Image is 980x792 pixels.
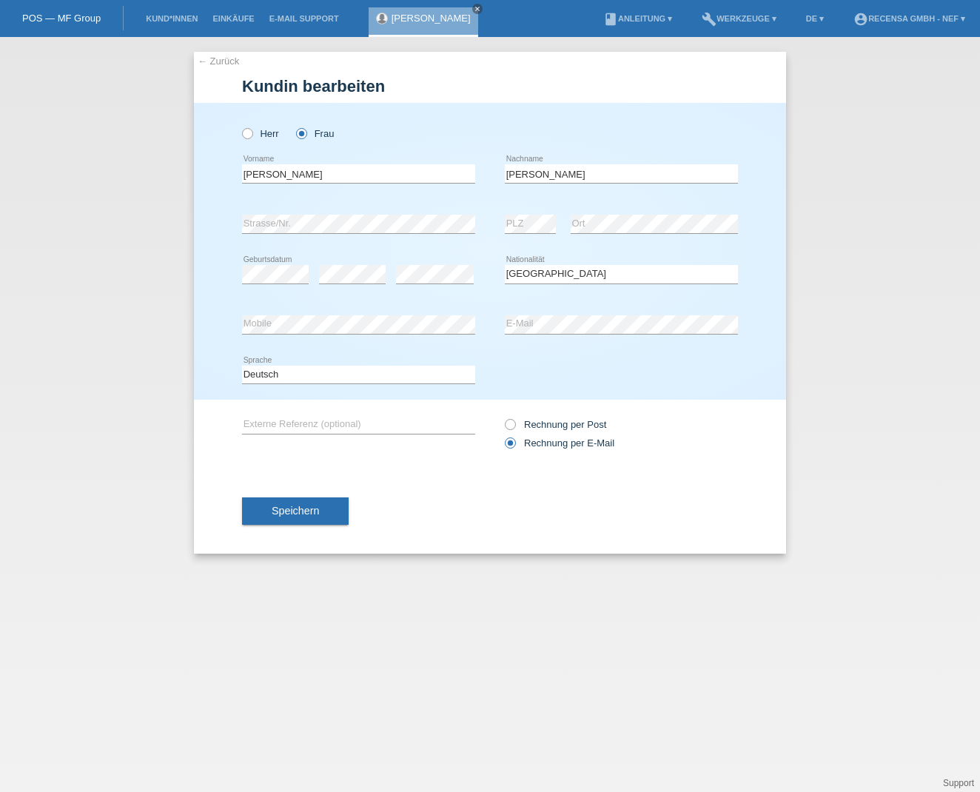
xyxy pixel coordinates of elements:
a: Kund*innen [138,14,205,23]
label: Rechnung per Post [505,419,606,430]
a: DE ▾ [799,14,831,23]
a: E-Mail Support [262,14,346,23]
span: Speichern [272,505,319,517]
a: ← Zurück [198,56,239,67]
a: buildWerkzeuge ▾ [694,14,784,23]
button: Speichern [242,497,349,526]
a: close [472,4,483,14]
i: build [702,12,716,27]
i: book [603,12,618,27]
label: Rechnung per E-Mail [505,437,614,449]
i: account_circle [853,12,868,27]
i: close [474,5,481,13]
a: Support [943,778,974,788]
label: Herr [242,128,279,139]
input: Herr [242,128,252,138]
a: POS — MF Group [22,13,101,24]
label: Frau [296,128,334,139]
a: bookAnleitung ▾ [596,14,679,23]
a: Einkäufe [205,14,261,23]
h1: Kundin bearbeiten [242,77,738,95]
input: Frau [296,128,306,138]
input: Rechnung per E-Mail [505,437,514,456]
a: [PERSON_NAME] [392,13,471,24]
a: account_circleRecensa GmbH - Nef ▾ [846,14,973,23]
input: Rechnung per Post [505,419,514,437]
